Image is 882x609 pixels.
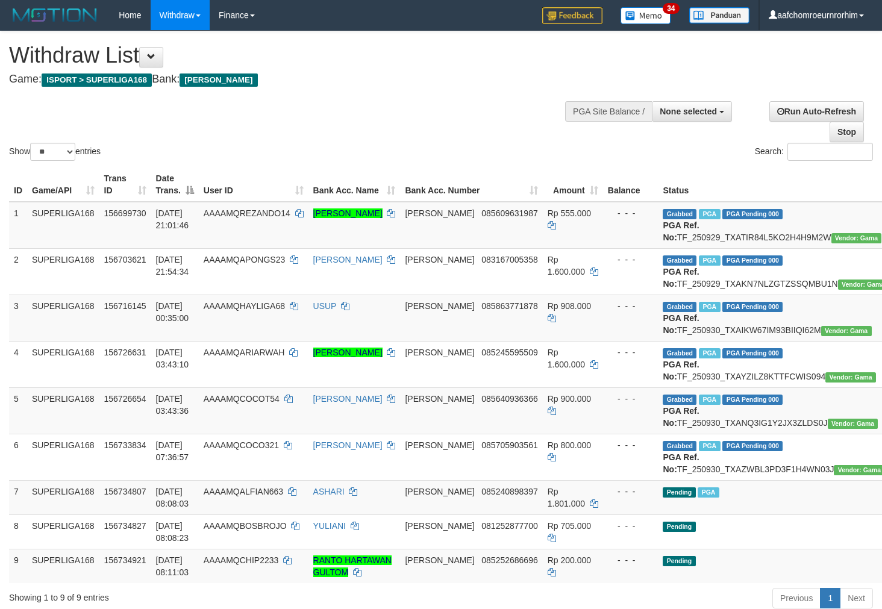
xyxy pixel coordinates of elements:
span: Vendor URL: https://trx31.1velocity.biz [828,419,878,429]
span: 156703621 [104,255,146,264]
span: PGA Pending [722,348,783,358]
a: [PERSON_NAME] [313,348,383,357]
a: [PERSON_NAME] [313,208,383,218]
span: Grabbed [663,255,696,266]
span: [PERSON_NAME] [405,208,474,218]
b: PGA Ref. No: [663,406,699,428]
td: SUPERLIGA168 [27,480,99,514]
th: ID [9,167,27,202]
span: PGA Pending [722,209,783,219]
a: USUP [313,301,337,311]
span: Vendor URL: https://trx31.1velocity.biz [831,233,882,243]
span: [DATE] 08:11:03 [156,555,189,577]
a: [PERSON_NAME] [313,255,383,264]
span: [PERSON_NAME] [180,73,257,87]
span: [DATE] 07:36:57 [156,440,189,462]
button: None selected [652,101,732,122]
span: 156716145 [104,301,146,311]
span: Pending [663,556,695,566]
span: [DATE] 03:43:10 [156,348,189,369]
td: 5 [9,387,27,434]
span: Rp 800.000 [548,440,591,450]
span: Pending [663,522,695,532]
input: Search: [787,143,873,161]
div: - - - [608,439,654,451]
span: Copy 085863771878 to clipboard [481,301,537,311]
span: Grabbed [663,209,696,219]
span: Rp 900.000 [548,394,591,404]
span: Grabbed [663,441,696,451]
h1: Withdraw List [9,43,576,67]
span: Vendor URL: https://trx31.1velocity.biz [821,326,872,336]
th: Bank Acc. Number: activate to sort column ascending [400,167,542,202]
a: 1 [820,588,840,608]
td: 4 [9,341,27,387]
img: Button%20Memo.svg [621,7,671,24]
span: Marked by aafchhiseyha [698,487,719,498]
b: PGA Ref. No: [663,220,699,242]
td: SUPERLIGA168 [27,202,99,249]
span: 156699730 [104,208,146,218]
div: - - - [608,520,654,532]
div: - - - [608,554,654,566]
td: 1 [9,202,27,249]
span: Marked by aafchhiseyha [699,209,720,219]
span: 156734807 [104,487,146,496]
span: Copy 085245595509 to clipboard [481,348,537,357]
img: panduan.png [689,7,749,23]
span: [PERSON_NAME] [405,521,474,531]
span: PGA Pending [722,302,783,312]
td: 2 [9,248,27,295]
span: Rp 705.000 [548,521,591,531]
a: [PERSON_NAME] [313,394,383,404]
span: AAAAMQAPONGS23 [204,255,285,264]
span: PGA Pending [722,255,783,266]
a: Previous [772,588,821,608]
span: AAAAMQCHIP2233 [204,555,279,565]
div: - - - [608,207,654,219]
span: Grabbed [663,395,696,405]
span: [DATE] 00:35:00 [156,301,189,323]
label: Search: [755,143,873,161]
span: Marked by aafchhiseyha [699,441,720,451]
span: AAAAMQALFIAN663 [204,487,283,496]
div: PGA Site Balance / [565,101,652,122]
a: YULIANI [313,521,346,531]
b: PGA Ref. No: [663,452,699,474]
span: Copy 085240898397 to clipboard [481,487,537,496]
span: AAAAMQREZANDO14 [204,208,290,218]
img: MOTION_logo.png [9,6,101,24]
span: Vendor URL: https://trx31.1velocity.biz [825,372,876,383]
span: Grabbed [663,348,696,358]
a: Next [840,588,873,608]
span: Copy 083167005358 to clipboard [481,255,537,264]
span: [DATE] 08:08:23 [156,521,189,543]
span: Copy 081252877700 to clipboard [481,521,537,531]
td: 6 [9,434,27,480]
b: PGA Ref. No: [663,313,699,335]
span: 156726654 [104,394,146,404]
td: SUPERLIGA168 [27,295,99,341]
span: 156734921 [104,555,146,565]
div: - - - [608,300,654,312]
a: Stop [830,122,864,142]
div: - - - [608,254,654,266]
label: Show entries [9,143,101,161]
span: AAAAMQCOCO321 [204,440,279,450]
td: 7 [9,480,27,514]
select: Showentries [30,143,75,161]
span: AAAAMQARIARWAH [204,348,285,357]
a: ASHARI [313,487,345,496]
td: SUPERLIGA168 [27,514,99,549]
th: User ID: activate to sort column ascending [199,167,308,202]
td: 8 [9,514,27,549]
td: SUPERLIGA168 [27,549,99,583]
span: 34 [663,3,679,14]
span: [DATE] 03:43:36 [156,394,189,416]
a: RANTO HARTAWAN GULTOM [313,555,392,577]
b: PGA Ref. No: [663,267,699,289]
td: 9 [9,549,27,583]
span: Marked by aafchhiseyha [699,395,720,405]
span: [PERSON_NAME] [405,555,474,565]
span: [DATE] 08:08:03 [156,487,189,508]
